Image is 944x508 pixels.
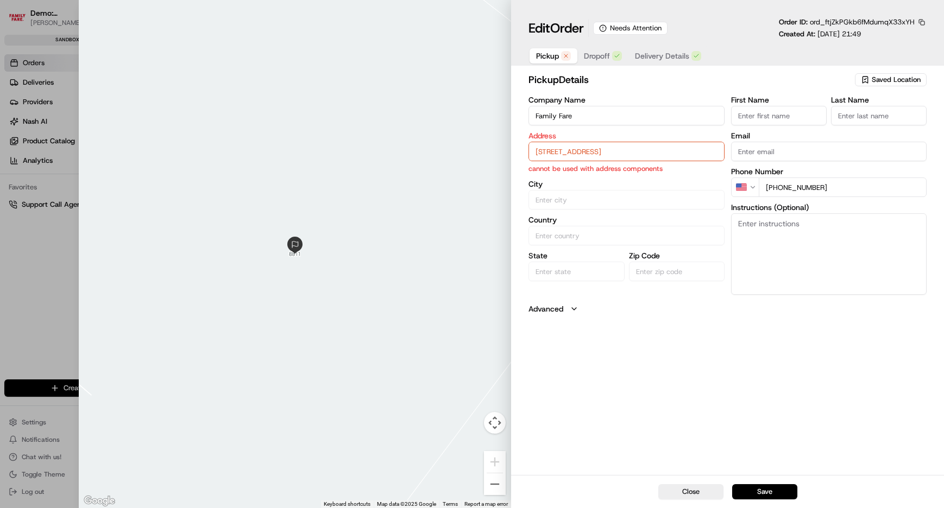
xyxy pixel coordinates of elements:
[103,157,174,168] span: API Documentation
[731,204,927,211] label: Instructions (Optional)
[484,412,506,434] button: Map camera controls
[11,11,33,33] img: Nash
[185,107,198,120] button: Start new chat
[464,501,508,507] a: Report a map error
[779,17,915,27] p: Order ID:
[810,17,915,27] span: ord_ftjZkPGkb6fMdumqX33xYH
[528,262,624,281] input: Enter state
[484,473,506,495] button: Zoom out
[22,157,83,168] span: Knowledge Base
[528,303,927,314] button: Advanced
[629,262,725,281] input: Enter zip code
[108,184,131,192] span: Pylon
[528,216,724,224] label: Country
[831,96,927,104] label: Last Name
[81,494,117,508] img: Google
[528,190,724,209] input: Enter city
[81,494,117,508] a: Open this area in Google Maps (opens a new window)
[872,75,921,85] span: Saved Location
[817,29,861,39] span: [DATE] 21:49
[831,106,927,125] input: Enter last name
[731,96,827,104] label: First Name
[528,226,724,245] input: Enter country
[635,50,689,61] span: Delivery Details
[731,142,927,161] input: Enter email
[731,106,827,125] input: Enter first name
[528,20,584,37] h1: Edit
[377,501,436,507] span: Map data ©2025 Google
[779,29,861,39] p: Created At:
[11,43,198,61] p: Welcome 👋
[550,20,584,37] span: Order
[324,500,370,508] button: Keyboard shortcuts
[528,132,724,139] label: Address
[37,115,137,123] div: We're available if you need us!
[11,158,20,167] div: 📗
[528,142,724,161] input: Enter address
[536,50,559,61] span: Pickup
[584,50,610,61] span: Dropoff
[732,484,797,499] button: Save
[11,104,30,123] img: 1736555255976-a54dd68f-1ca7-489b-9aae-adbdc363a1c4
[528,180,724,188] label: City
[593,22,668,35] div: Needs Attention
[528,252,624,259] label: State
[37,104,178,115] div: Start new chat
[7,153,87,173] a: 📗Knowledge Base
[77,183,131,192] a: Powered byPylon
[484,451,506,473] button: Zoom in
[731,168,927,175] label: Phone Number
[28,70,179,81] input: Clear
[629,252,725,259] label: Zip Code
[855,72,927,87] button: Saved Location
[528,303,563,314] label: Advanced
[87,153,179,173] a: 💻API Documentation
[658,484,723,499] button: Close
[759,177,927,197] input: Enter phone number
[443,501,458,507] a: Terms
[528,96,724,104] label: Company Name
[528,72,853,87] h2: pickup Details
[731,132,927,139] label: Email
[92,158,100,167] div: 💻
[528,163,724,174] p: cannot be used with address components
[528,106,724,125] input: Enter company name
